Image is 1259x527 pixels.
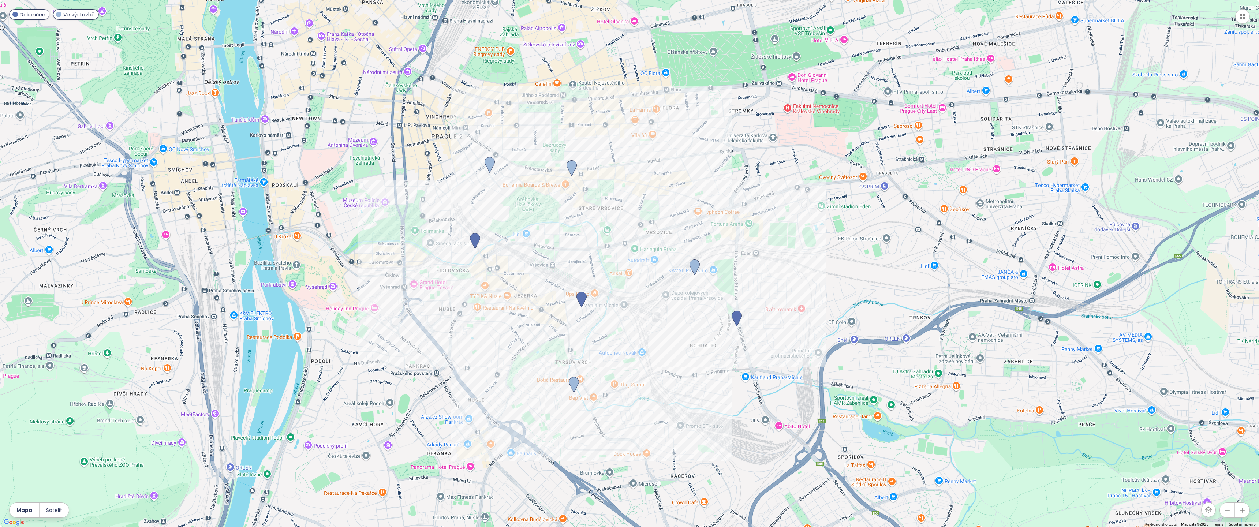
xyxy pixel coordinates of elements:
[20,11,45,19] span: Dokončen
[1213,522,1223,526] a: Terms
[46,506,62,514] span: Satelit
[1145,522,1177,527] button: Keyboard shortcuts
[1228,522,1257,526] a: Report a map error
[16,506,32,514] span: Mapa
[10,503,39,517] button: Mapa
[1181,522,1208,526] span: Map data ©2025
[40,503,69,517] button: Satelit
[2,517,26,527] img: Google
[63,11,95,19] span: Ve výstavbě
[2,517,26,527] a: Open this area in Google Maps (opens a new window)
